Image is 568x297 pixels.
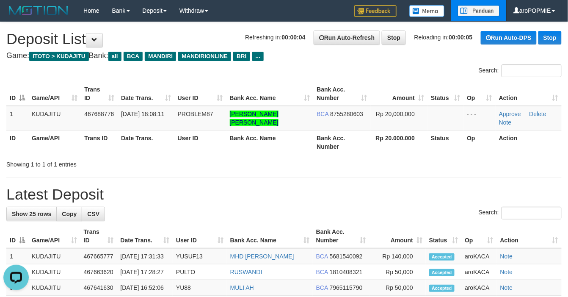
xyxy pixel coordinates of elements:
[28,82,81,106] th: Game/API: activate to sort column ascending
[6,207,57,221] a: Show 25 rows
[316,269,328,275] span: BCA
[314,31,380,45] a: Run Auto-Refresh
[461,224,496,248] th: Op: activate to sort column ascending
[28,280,80,296] td: KUDAJITU
[117,224,173,248] th: Date Trans.: activate to sort column ascending
[500,253,513,260] a: Note
[502,207,562,219] input: Search:
[6,186,562,203] h1: Latest Deposit
[29,52,89,61] span: ITOTO > KUDAJITU
[230,253,294,260] a: MHD [PERSON_NAME]
[117,248,173,264] td: [DATE] 17:31:33
[28,130,81,154] th: Game/API
[6,52,562,60] h4: Game: Bank:
[81,82,118,106] th: Trans ID: activate to sort column ascending
[369,280,426,296] td: Rp 50,000
[6,157,230,169] div: Showing 1 to 1 of 1 entries
[12,211,51,217] span: Show 25 rows
[118,130,174,154] th: Date Trans.
[449,34,473,41] strong: 00:00:05
[121,111,164,117] span: [DATE] 18:08:11
[330,269,363,275] span: Copy 1810408321 to clipboard
[427,82,463,106] th: Status: activate to sort column ascending
[87,211,99,217] span: CSV
[313,224,369,248] th: Bank Acc. Number: activate to sort column ascending
[313,82,370,106] th: Bank Acc. Number: activate to sort column ascending
[84,111,114,117] span: 467688776
[80,224,117,248] th: Trans ID: activate to sort column ascending
[497,224,562,248] th: Action: activate to sort column ascending
[80,280,117,296] td: 467641630
[56,207,82,221] a: Copy
[429,253,455,261] span: Accepted
[6,130,28,154] th: ID
[230,269,262,275] a: RUSWANDI
[178,111,213,117] span: PROBLEM87
[173,280,227,296] td: YU88
[174,130,226,154] th: User ID
[173,264,227,280] td: PULTO
[330,111,363,117] span: Copy 8755280603 to clipboard
[461,264,496,280] td: aroKACA
[145,52,176,61] span: MANDIRI
[230,284,254,291] a: MULI AH
[117,264,173,280] td: [DATE] 17:28:27
[500,284,513,291] a: Note
[3,3,29,29] button: Open LiveChat chat widget
[226,82,314,106] th: Bank Acc. Name: activate to sort column ascending
[313,130,370,154] th: Bank Acc. Number
[538,31,562,44] a: Stop
[28,224,80,248] th: Game/API: activate to sort column ascending
[252,52,264,61] span: ...
[317,111,328,117] span: BCA
[6,82,28,106] th: ID: activate to sort column descending
[479,207,562,219] label: Search:
[496,82,562,106] th: Action: activate to sort column ascending
[499,111,521,117] a: Approve
[371,82,427,106] th: Amount: activate to sort column ascending
[6,248,28,264] td: 1
[118,82,174,106] th: Date Trans.: activate to sort column ascending
[382,31,406,45] a: Stop
[369,224,426,248] th: Amount: activate to sort column ascending
[414,34,473,41] span: Reloading in:
[108,52,121,61] span: all
[233,52,250,61] span: BRI
[461,280,496,296] td: aroKACA
[316,284,328,291] span: BCA
[230,111,278,126] a: [PERSON_NAME] [PERSON_NAME]
[330,253,363,260] span: Copy 5681540092 to clipboard
[464,130,496,154] th: Op
[529,111,546,117] a: Delete
[369,248,426,264] td: Rp 140,000
[369,264,426,280] td: Rp 50,000
[82,207,105,221] a: CSV
[496,130,562,154] th: Action
[429,285,455,292] span: Accepted
[502,64,562,77] input: Search:
[458,5,500,17] img: panduan.png
[81,130,118,154] th: Trans ID
[6,4,71,17] img: MOTION_logo.png
[178,52,231,61] span: MANDIRIONLINE
[226,130,314,154] th: Bank Acc. Name
[80,248,117,264] td: 467665777
[28,106,81,130] td: KUDAJITU
[282,34,306,41] strong: 00:00:04
[330,284,363,291] span: Copy 7965115790 to clipboard
[427,130,463,154] th: Status
[28,264,80,280] td: KUDAJITU
[371,130,427,154] th: Rp 20.000.000
[464,82,496,106] th: Op: activate to sort column ascending
[6,31,562,47] h1: Deposit List
[117,280,173,296] td: [DATE] 16:52:06
[409,5,445,17] img: Button%20Memo.svg
[28,248,80,264] td: KUDAJITU
[481,31,537,44] a: Run Auto-DPS
[429,269,455,276] span: Accepted
[124,52,143,61] span: BCA
[80,264,117,280] td: 467663620
[316,253,328,260] span: BCA
[245,34,305,41] span: Refreshing in:
[174,82,226,106] th: User ID: activate to sort column ascending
